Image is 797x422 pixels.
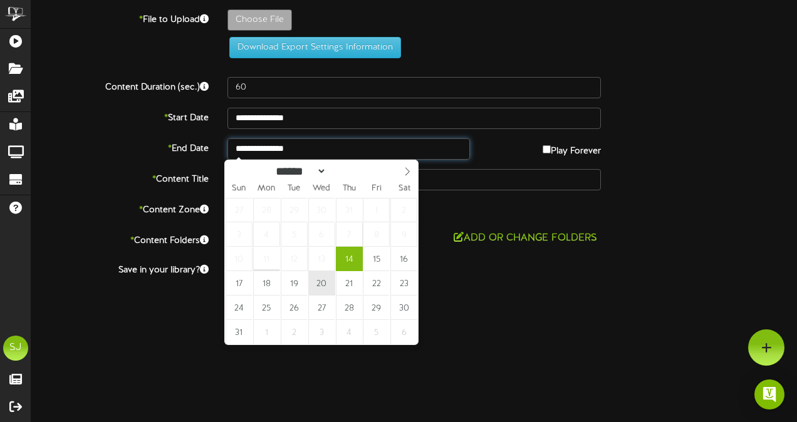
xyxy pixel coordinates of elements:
[280,185,308,193] span: Tue
[281,296,308,320] span: August 26, 2025
[363,247,390,271] span: August 15, 2025
[281,320,308,344] span: September 2, 2025
[226,271,253,296] span: August 17, 2025
[336,198,363,222] span: July 31, 2025
[390,185,418,193] span: Sat
[22,200,218,217] label: Content Zone
[226,247,253,271] span: August 10, 2025
[22,108,218,125] label: Start Date
[225,185,253,193] span: Sun
[390,247,417,271] span: August 16, 2025
[363,185,390,193] span: Fri
[336,320,363,344] span: September 4, 2025
[281,198,308,222] span: July 29, 2025
[308,185,335,193] span: Wed
[308,198,335,222] span: July 30, 2025
[335,185,363,193] span: Thu
[543,145,551,153] input: Play Forever
[390,296,417,320] span: August 30, 2025
[253,247,280,271] span: August 11, 2025
[281,271,308,296] span: August 19, 2025
[390,271,417,296] span: August 23, 2025
[281,222,308,247] span: August 5, 2025
[363,271,390,296] span: August 22, 2025
[450,230,601,246] button: Add or Change Folders
[22,77,218,94] label: Content Duration (sec.)
[363,296,390,320] span: August 29, 2025
[390,222,417,247] span: August 9, 2025
[363,222,390,247] span: August 8, 2025
[226,198,253,222] span: July 27, 2025
[390,198,417,222] span: August 2, 2025
[22,230,218,247] label: Content Folders
[336,296,363,320] span: August 28, 2025
[229,37,401,58] button: Download Export Settings Information
[22,9,218,26] label: File to Upload
[22,169,218,186] label: Content Title
[281,247,308,271] span: August 12, 2025
[253,296,280,320] span: August 25, 2025
[326,165,372,178] input: Year
[336,247,363,271] span: August 14, 2025
[22,260,218,277] label: Save in your library?
[363,320,390,344] span: September 5, 2025
[336,271,363,296] span: August 21, 2025
[336,222,363,247] span: August 7, 2025
[253,185,280,193] span: Mon
[308,271,335,296] span: August 20, 2025
[226,296,253,320] span: August 24, 2025
[754,379,784,409] div: Open Intercom Messenger
[253,271,280,296] span: August 18, 2025
[308,222,335,247] span: August 6, 2025
[308,320,335,344] span: September 3, 2025
[308,247,335,271] span: August 13, 2025
[226,320,253,344] span: August 31, 2025
[226,222,253,247] span: August 3, 2025
[390,320,417,344] span: September 6, 2025
[253,320,280,344] span: September 1, 2025
[308,296,335,320] span: August 27, 2025
[363,198,390,222] span: August 1, 2025
[253,198,280,222] span: July 28, 2025
[3,336,28,361] div: SJ
[22,138,218,155] label: End Date
[253,222,280,247] span: August 4, 2025
[543,138,601,158] label: Play Forever
[223,43,401,52] a: Download Export Settings Information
